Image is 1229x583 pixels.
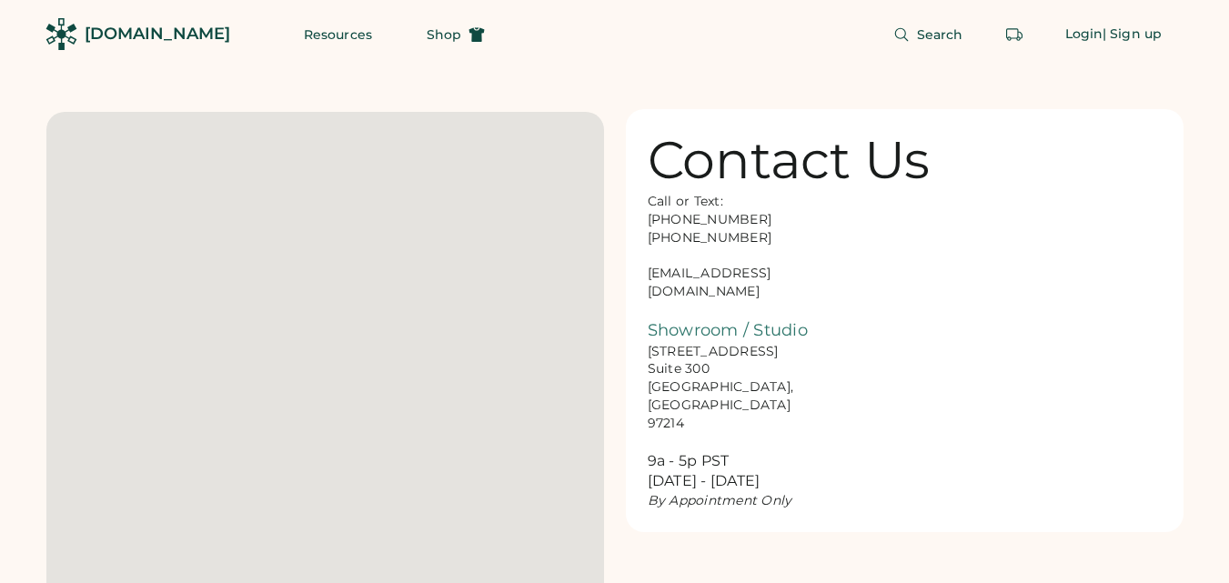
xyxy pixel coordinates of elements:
[648,131,931,189] div: Contact Us
[282,16,394,53] button: Resources
[996,16,1033,53] button: Retrieve an order
[648,320,808,340] font: Showroom / Studio
[1103,25,1162,44] div: | Sign up
[648,492,792,508] em: By Appointment Only
[427,28,461,41] span: Shop
[85,23,230,45] div: [DOMAIN_NAME]
[45,18,77,50] img: Rendered Logo - Screens
[648,452,761,490] font: 9a - 5p PST [DATE] - [DATE]
[917,28,963,41] span: Search
[648,193,830,510] div: Call or Text: [PHONE_NUMBER] [PHONE_NUMBER] [EMAIL_ADDRESS][DOMAIN_NAME] [STREET_ADDRESS] Suite 3...
[871,16,985,53] button: Search
[1065,25,1103,44] div: Login
[405,16,507,53] button: Shop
